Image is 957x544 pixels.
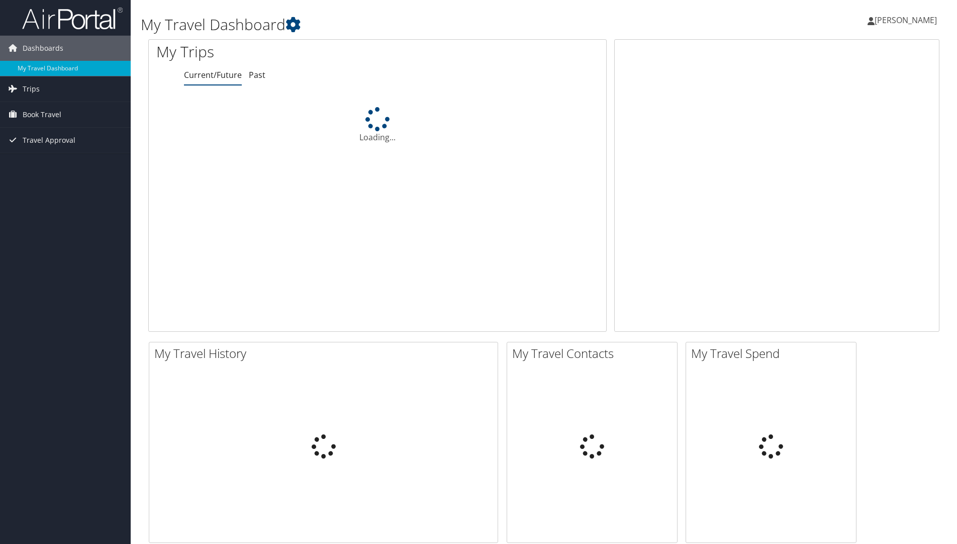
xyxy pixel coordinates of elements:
a: [PERSON_NAME] [868,5,947,35]
a: Current/Future [184,69,242,80]
span: Travel Approval [23,128,75,153]
h1: My Trips [156,41,408,62]
div: Loading... [149,107,606,143]
h2: My Travel Spend [691,345,856,362]
h2: My Travel Contacts [512,345,677,362]
img: airportal-logo.png [22,7,123,30]
a: Past [249,69,265,80]
h2: My Travel History [154,345,498,362]
span: Dashboards [23,36,63,61]
span: Trips [23,76,40,102]
span: Book Travel [23,102,61,127]
h1: My Travel Dashboard [141,14,678,35]
span: [PERSON_NAME] [875,15,937,26]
